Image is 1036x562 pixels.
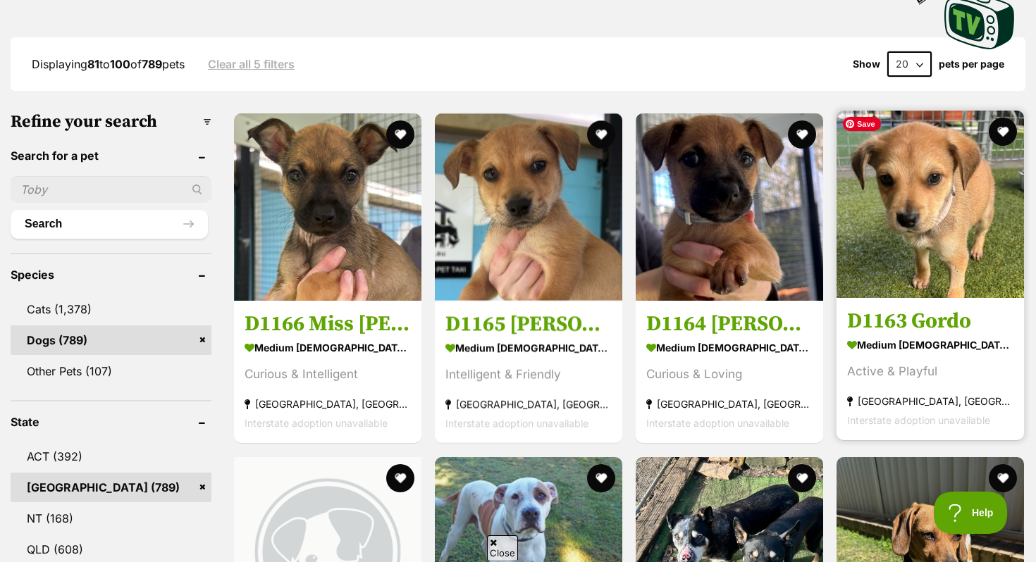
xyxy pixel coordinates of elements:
[245,366,411,385] div: Curious & Intelligent
[646,338,813,358] strong: medium [DEMOGRAPHIC_DATA] Dog
[245,338,411,358] strong: medium [DEMOGRAPHIC_DATA] Dog
[939,58,1004,70] label: pets per page
[11,504,211,533] a: NT (168)
[234,113,421,301] img: D1166 Miss Hilda - Mixed breed Dog
[386,464,414,492] button: favourite
[435,113,622,301] img: D1165 Wilson - Mixed breed Dog
[636,301,823,444] a: D1164 [PERSON_NAME] medium [DEMOGRAPHIC_DATA] Dog Curious & Loving [GEOGRAPHIC_DATA], [GEOGRAPHIC...
[646,311,813,338] h3: D1164 [PERSON_NAME]
[587,464,615,492] button: favourite
[110,57,130,71] strong: 100
[847,335,1013,356] strong: medium [DEMOGRAPHIC_DATA] Dog
[11,442,211,471] a: ACT (392)
[587,120,615,149] button: favourite
[11,176,211,203] input: Toby
[11,112,211,132] h3: Refine your search
[989,464,1017,492] button: favourite
[11,416,211,428] header: State
[837,298,1024,441] a: D1163 Gordo medium [DEMOGRAPHIC_DATA] Dog Active & Playful [GEOGRAPHIC_DATA], [GEOGRAPHIC_DATA] I...
[934,492,1008,534] iframe: Help Scout Beacon - Open
[234,301,421,444] a: D1166 Miss [PERSON_NAME] medium [DEMOGRAPHIC_DATA] Dog Curious & Intelligent [GEOGRAPHIC_DATA], [...
[11,268,211,281] header: Species
[837,111,1024,298] img: D1163 Gordo - Mixed breed Dog
[445,395,612,414] strong: [GEOGRAPHIC_DATA], [GEOGRAPHIC_DATA]
[435,301,622,444] a: D1165 [PERSON_NAME] medium [DEMOGRAPHIC_DATA] Dog Intelligent & Friendly [GEOGRAPHIC_DATA], [GEOG...
[646,366,813,385] div: Curious & Loving
[11,325,211,355] a: Dogs (789)
[445,366,612,385] div: Intelligent & Friendly
[853,58,880,70] span: Show
[989,118,1017,146] button: favourite
[847,363,1013,382] div: Active & Playful
[11,210,208,238] button: Search
[788,120,816,149] button: favourite
[11,294,211,324] a: Cats (1,378)
[445,418,588,430] span: Interstate adoption unavailable
[142,57,162,71] strong: 789
[32,57,185,71] span: Displaying to of pets
[788,464,816,492] button: favourite
[386,120,414,149] button: favourite
[847,308,1013,335] h3: D1163 Gordo
[245,418,388,430] span: Interstate adoption unavailable
[87,57,99,71] strong: 81
[646,418,789,430] span: Interstate adoption unavailable
[11,356,211,386] a: Other Pets (107)
[847,415,990,427] span: Interstate adoption unavailable
[245,395,411,414] strong: [GEOGRAPHIC_DATA], [GEOGRAPHIC_DATA]
[11,149,211,162] header: Search for a pet
[646,395,813,414] strong: [GEOGRAPHIC_DATA], [GEOGRAPHIC_DATA]
[445,311,612,338] h3: D1165 [PERSON_NAME]
[487,535,518,560] span: Close
[636,113,823,301] img: D1164 Dorey - Mixed breed Dog
[245,311,411,338] h3: D1166 Miss [PERSON_NAME]
[11,473,211,502] a: [GEOGRAPHIC_DATA] (789)
[843,117,881,131] span: Save
[208,58,295,70] a: Clear all 5 filters
[847,392,1013,411] strong: [GEOGRAPHIC_DATA], [GEOGRAPHIC_DATA]
[445,338,612,358] strong: medium [DEMOGRAPHIC_DATA] Dog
